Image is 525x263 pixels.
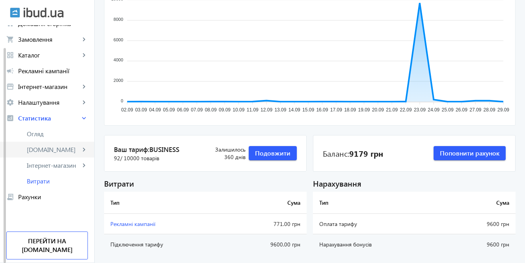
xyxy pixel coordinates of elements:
tspan: 19.09 [358,107,370,113]
span: Замовлення [18,35,80,43]
tspan: 09.09 [219,107,231,113]
span: [DOMAIN_NAME] [27,146,80,154]
button: Подовжити [249,146,297,160]
img: ibud.svg [10,7,20,18]
mat-icon: keyboard_arrow_right [80,114,88,122]
mat-icon: receipt_long [6,193,14,201]
mat-icon: grid_view [6,51,14,59]
td: Підключення тарифу [104,234,227,255]
td: Нарахування бонусів [313,234,445,255]
tspan: 04.09 [149,107,161,113]
tspan: 17.09 [330,107,342,113]
span: Витрати [27,177,88,185]
mat-icon: keyboard_arrow_right [80,51,88,59]
tspan: 22.09 [400,107,412,113]
mat-icon: analytics [6,114,14,122]
tspan: 08.09 [205,107,217,113]
tspan: 15.09 [302,107,314,113]
tspan: 05.09 [163,107,175,113]
mat-icon: keyboard_arrow_right [80,161,88,169]
td: 9600.00 грн [227,234,307,255]
mat-icon: settings [6,98,14,106]
button: Поповнити рахунок [434,146,506,160]
th: Тип [313,192,445,214]
td: 9600 грн [445,214,516,234]
tspan: 03.09 [135,107,147,113]
mat-icon: keyboard_arrow_right [80,98,88,106]
tspan: 2000 [114,78,123,83]
span: Рекламні кампанії [110,220,155,228]
img: ibud_text.svg [24,7,63,18]
tspan: 16.09 [316,107,328,113]
span: Business [149,145,179,154]
span: Залишилось [198,146,246,154]
tspan: 12.09 [261,107,272,113]
tspan: 23.09 [414,107,426,113]
mat-icon: keyboard_arrow_right [80,83,88,91]
span: Інтернет-магазин [27,161,80,169]
b: 9179 грн [349,148,383,159]
span: Рахунки [18,193,88,201]
th: Сума [445,192,516,214]
span: Подовжити [255,149,290,157]
th: Тип [104,192,227,214]
mat-icon: keyboard_arrow_right [80,35,88,43]
tspan: 21.09 [386,107,398,113]
tspan: 28.09 [484,107,495,113]
tspan: 8000 [114,17,123,22]
td: 771.00 грн [227,214,307,234]
tspan: 06.09 [177,107,189,113]
mat-icon: keyboard_arrow_right [80,146,88,154]
span: Рекламні кампанії [18,67,88,75]
span: Статистика [18,114,80,122]
tspan: 29.09 [497,107,509,113]
tspan: 02.09 [121,107,133,113]
span: Поповнити рахунок [440,149,499,157]
mat-icon: storefront [6,83,14,91]
span: Налаштування [18,98,80,106]
tspan: 18.09 [344,107,356,113]
a: Перейти на [DOMAIN_NAME] [6,232,88,259]
div: Нарахування [313,178,516,189]
div: Витрати [104,178,307,189]
tspan: 26.09 [456,107,467,113]
td: Оплата тарифу [313,214,445,234]
span: / 10000 товарів [120,154,159,162]
tspan: 14.09 [289,107,300,113]
tspan: 27.09 [469,107,481,113]
tspan: 10.09 [233,107,244,113]
span: Огляд [27,130,88,138]
tspan: 07.09 [191,107,203,113]
td: 9600 грн [445,234,516,255]
tspan: 20.09 [372,107,384,113]
tspan: 25.09 [442,107,454,113]
mat-icon: shopping_cart [6,35,14,43]
span: Інтернет-магазин [18,83,80,91]
tspan: 4000 [114,58,123,63]
tspan: 13.09 [274,107,286,113]
tspan: 11.09 [247,107,259,113]
mat-icon: campaign [6,67,14,75]
span: 92 [114,154,159,162]
div: 360 днів [198,146,246,161]
span: Каталог [18,51,80,59]
span: Ваш тариф: [114,145,198,154]
th: Сума [227,192,307,214]
tspan: 6000 [114,37,123,42]
tspan: 24.09 [428,107,439,113]
tspan: 0 [121,98,123,103]
div: Баланс: [323,148,383,159]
